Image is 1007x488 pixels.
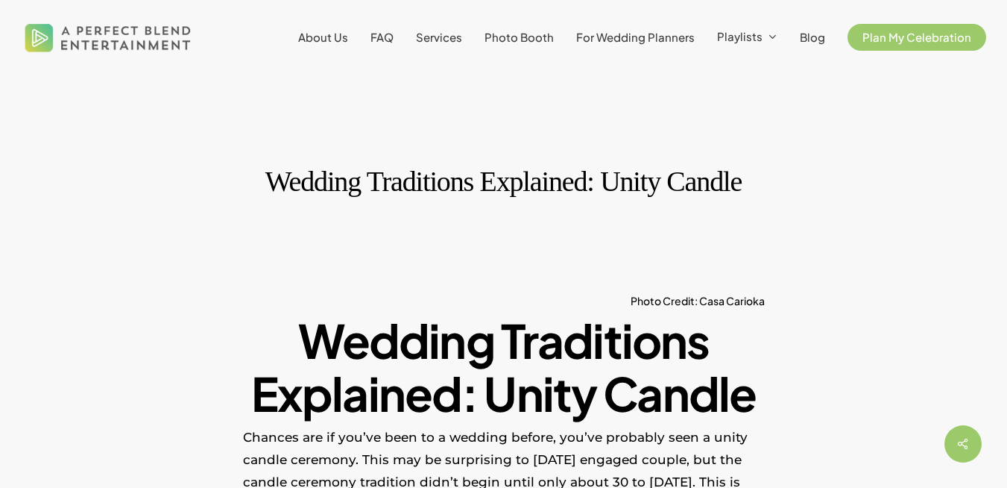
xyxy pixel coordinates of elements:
a: Blog [800,31,825,43]
h1: Wedding Traditions Explained: Unity Candle [243,150,765,213]
span: FAQ [370,30,394,44]
a: Plan My Celebration [847,31,986,43]
a: Services [416,31,462,43]
a: About Us [298,31,348,43]
a: Playlists [717,31,777,44]
span: Plan My Celebration [862,30,971,44]
span: For Wedding Planners [576,30,695,44]
span: About Us [298,30,348,44]
a: FAQ [370,31,394,43]
span: Photo Booth [484,30,554,44]
h6: Photo Credit: Casa Carioka [243,292,765,310]
span: Services [416,30,462,44]
strong: Wedding Traditions Explained: Unity Candle [251,311,756,422]
span: Playlists [717,29,763,43]
a: For Wedding Planners [576,31,695,43]
a: Photo Booth [484,31,554,43]
span: Blog [800,30,825,44]
img: A Perfect Blend Entertainment [21,10,195,64]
